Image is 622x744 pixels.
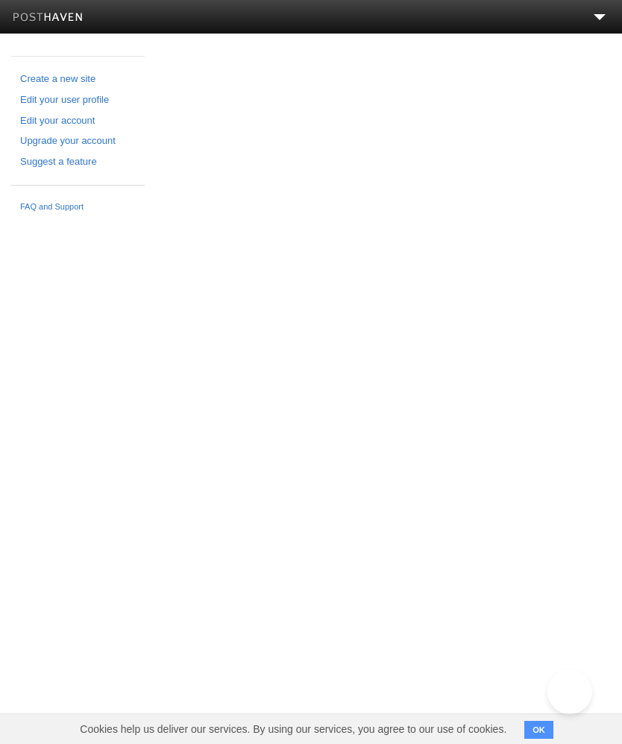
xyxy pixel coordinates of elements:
[524,721,553,739] button: OK
[20,154,136,170] a: Suggest a feature
[20,113,136,129] a: Edit your account
[20,92,136,108] a: Edit your user profile
[547,669,592,714] iframe: Help Scout Beacon - Open
[20,72,136,87] a: Create a new site
[20,133,136,149] a: Upgrade your account
[20,201,136,214] a: FAQ and Support
[13,13,84,24] img: Posthaven-bar
[65,714,521,744] span: Cookies help us deliver our services. By using our services, you agree to our use of cookies.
